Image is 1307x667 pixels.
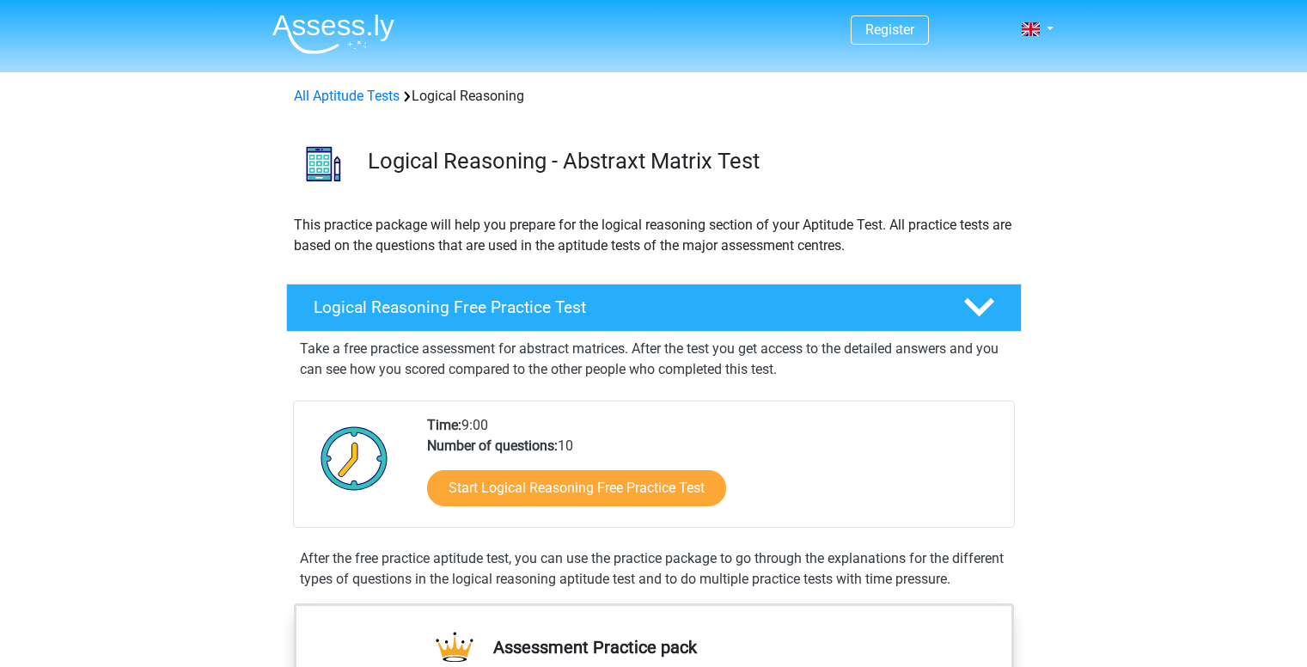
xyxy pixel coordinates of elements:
b: Number of questions: [427,438,558,454]
img: Clock [311,415,398,501]
p: Take a free practice assessment for abstract matrices. After the test you get access to the detai... [300,339,1008,380]
b: Time: [427,417,461,433]
h3: Logical Reasoning - Abstraxt Matrix Test [368,148,1008,174]
div: Logical Reasoning [287,86,1021,107]
a: Logical Reasoning Free Practice Test [279,284,1029,332]
div: After the free practice aptitude test, you can use the practice package to go through the explana... [293,548,1015,590]
a: Start Logical Reasoning Free Practice Test [427,470,726,506]
div: 9:00 10 [414,415,1013,527]
a: All Aptitude Tests [294,88,400,104]
img: logical reasoning [287,127,360,200]
h4: Logical Reasoning Free Practice Test [314,297,936,317]
a: Register [865,21,914,38]
img: Assessly [272,14,394,54]
p: This practice package will help you prepare for the logical reasoning section of your Aptitude Te... [294,215,1014,256]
